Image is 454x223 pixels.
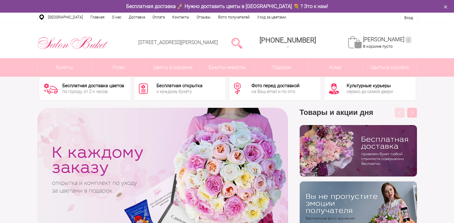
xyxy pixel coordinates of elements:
img: Цветы Нижний Новгород [37,35,108,51]
a: Вход [404,15,413,20]
a: Букеты невесты [200,58,254,77]
a: Цветы в корзине [146,58,200,77]
a: Главная [87,13,108,22]
div: на Ваш email и по sms [252,89,299,94]
img: hpaj04joss48rwypv6hbykmvk1dj7zyr.png.webp [300,125,417,176]
span: В корзине пусто [363,44,393,49]
a: Уход за цветами [253,13,290,22]
a: Цветы в коробке [363,58,417,77]
div: Культурные курьеры [347,83,393,88]
a: [GEOGRAPHIC_DATA] [44,13,87,22]
h3: Товары и акции дня [300,108,417,125]
a: Подарки [254,58,308,77]
div: Бесплатная открытка [156,83,202,88]
a: Доставка [125,13,149,22]
div: по городу, от 2-х часов [62,89,124,94]
div: Фото перед доставкой [252,83,299,88]
a: [PERSON_NAME] [363,36,411,43]
div: сервис до самой двери [347,89,393,94]
a: Фото получателей [214,13,253,22]
div: к каждому букету [156,89,202,94]
span: Кому [308,58,362,77]
button: Next [407,108,417,118]
div: Бесплатная доставка 🚀 Нужно доставить цветы в [GEOGRAPHIC_DATA] 💐 ? Это к нам! [33,3,422,10]
a: Букеты [38,58,92,77]
a: О нас [108,13,125,22]
a: Оплата [149,13,169,22]
a: [STREET_ADDRESS][PERSON_NAME] [138,39,218,45]
span: [PHONE_NUMBER] [260,36,316,44]
div: Бесплатная доставка цветов [62,83,124,88]
a: [PHONE_NUMBER] [256,34,320,52]
a: Отзывы [193,13,214,22]
ins: 0 [406,37,411,43]
a: Контакты [169,13,193,22]
a: Розы [92,58,146,77]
